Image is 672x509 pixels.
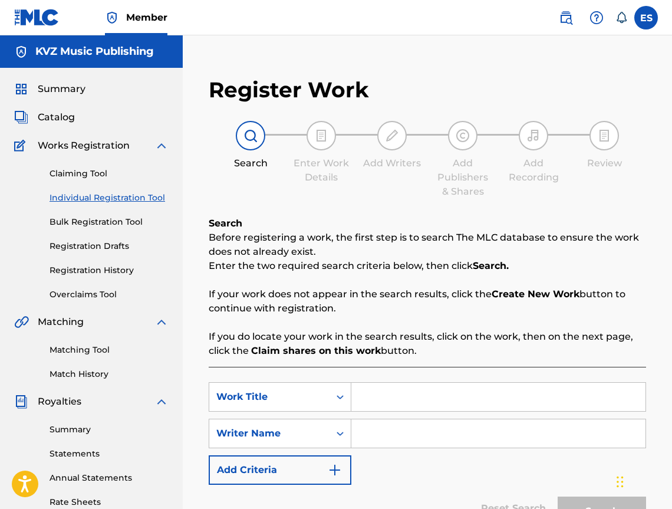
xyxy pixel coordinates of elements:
[639,331,672,426] iframe: Resource Center
[559,11,573,25] img: search
[292,156,351,185] div: Enter Work Details
[575,156,634,170] div: Review
[35,45,154,58] h5: KVZ Music Publishing
[617,464,624,500] div: Плъзни
[154,315,169,329] img: expand
[363,156,421,170] div: Add Writers
[209,231,646,259] p: Before registering a work, the first step is to search The MLC database to ensure the work does n...
[50,216,169,228] a: Bulk Registration Tool
[209,455,351,485] button: Add Criteria
[50,344,169,356] a: Matching Tool
[50,448,169,460] a: Statements
[14,82,28,96] img: Summary
[14,45,28,59] img: Accounts
[126,11,167,24] span: Member
[50,288,169,301] a: Overclaims Tool
[328,463,342,477] img: 9d2ae6d4665cec9f34b9.svg
[385,129,399,143] img: step indicator icon for Add Writers
[50,240,169,252] a: Registration Drafts
[492,288,579,300] strong: Create New Work
[251,345,381,356] strong: Claim shares on this work
[473,260,509,271] strong: Search.
[216,390,322,404] div: Work Title
[50,264,169,277] a: Registration History
[613,452,672,509] div: Джаджи за чат
[589,11,604,25] img: help
[50,368,169,380] a: Match History
[526,129,541,143] img: step indicator icon for Add Recording
[585,6,608,29] div: Help
[38,110,75,124] span: Catalog
[50,496,169,508] a: Rate Sheets
[105,11,119,25] img: Top Rightsholder
[209,330,646,358] p: If you do locate your work in the search results, click on the work, then on the next page, click...
[14,139,29,153] img: Works Registration
[14,315,29,329] img: Matching
[209,218,242,229] b: Search
[615,12,627,24] div: Notifications
[14,82,85,96] a: SummarySummary
[597,129,611,143] img: step indicator icon for Review
[154,139,169,153] img: expand
[38,139,130,153] span: Works Registration
[50,472,169,484] a: Annual Statements
[14,110,28,124] img: Catalog
[14,395,28,409] img: Royalties
[554,6,578,29] a: Public Search
[50,423,169,436] a: Summary
[209,259,646,273] p: Enter the two required search criteria below, then click
[314,129,328,143] img: step indicator icon for Enter Work Details
[456,129,470,143] img: step indicator icon for Add Publishers & Shares
[634,6,658,29] div: User Menu
[613,452,672,509] iframe: Chat Widget
[433,156,492,199] div: Add Publishers & Shares
[216,426,322,441] div: Writer Name
[209,287,646,316] p: If your work does not appear in the search results, click the button to continue with registration.
[154,395,169,409] img: expand
[221,156,280,170] div: Search
[14,9,60,26] img: MLC Logo
[14,110,75,124] a: CatalogCatalog
[50,192,169,204] a: Individual Registration Tool
[504,156,563,185] div: Add Recording
[243,129,258,143] img: step indicator icon for Search
[38,82,85,96] span: Summary
[38,315,84,329] span: Matching
[209,77,369,103] h2: Register Work
[38,395,81,409] span: Royalties
[50,168,169,180] a: Claiming Tool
